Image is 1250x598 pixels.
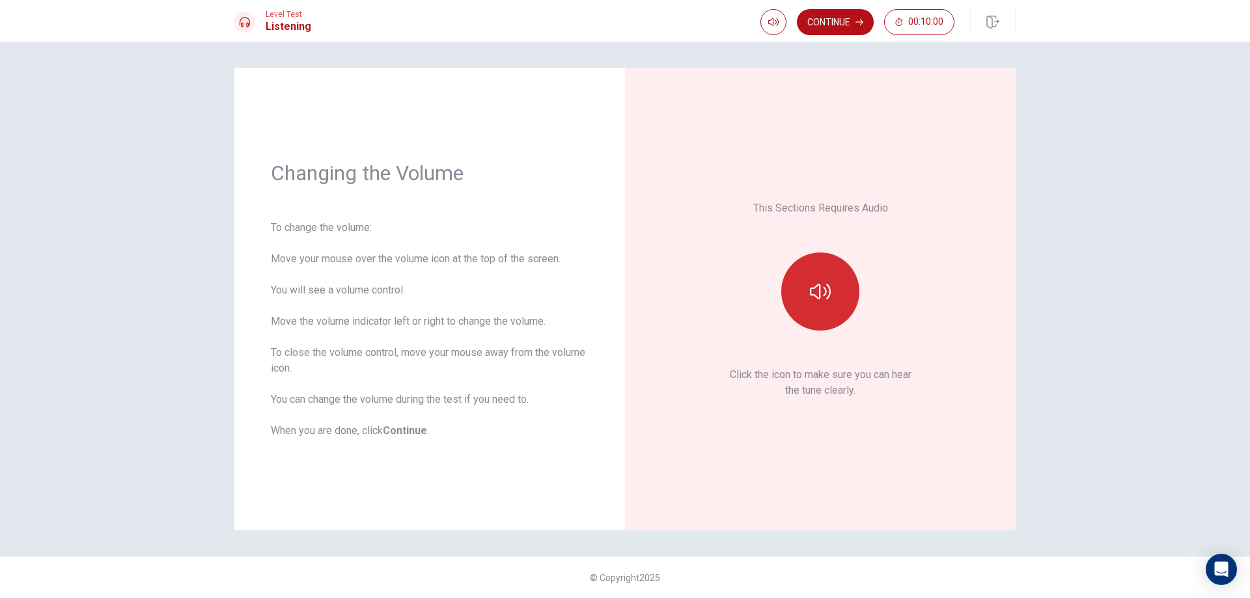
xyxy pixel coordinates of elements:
[884,9,954,35] button: 00:10:00
[266,10,311,19] span: Level Test
[266,19,311,34] h1: Listening
[271,220,589,439] div: To change the volume: Move your mouse over the volume icon at the top of the screen. You will see...
[271,160,589,186] h1: Changing the Volume
[730,367,911,398] p: Click the icon to make sure you can hear the tune clearly.
[590,573,660,583] span: © Copyright 2025
[797,9,874,35] button: Continue
[383,424,427,437] b: Continue
[753,200,888,216] p: This Sections Requires Audio
[908,17,943,27] span: 00:10:00
[1206,554,1237,585] div: Open Intercom Messenger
